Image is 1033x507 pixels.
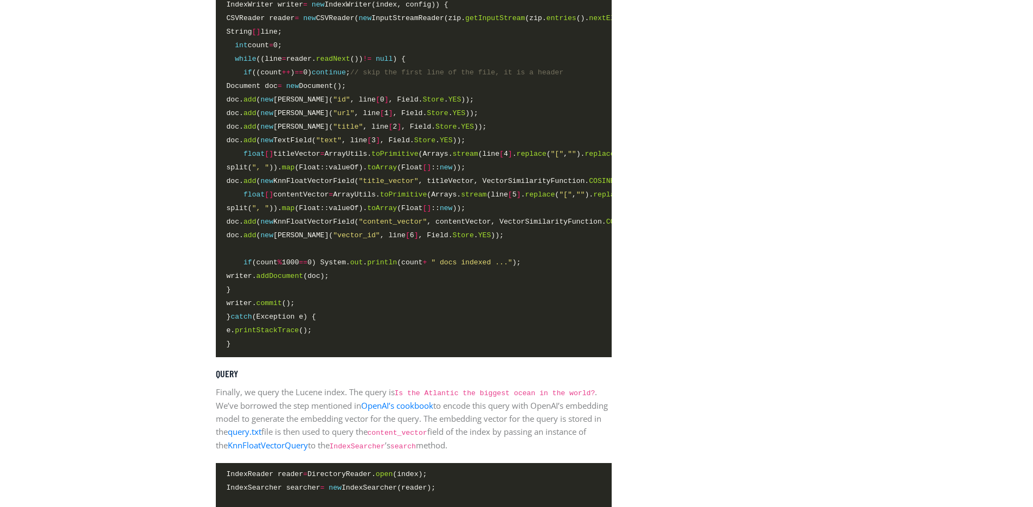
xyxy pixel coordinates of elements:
[256,272,304,280] span: addDocument
[282,163,295,172] span: map
[260,218,273,226] span: new
[361,400,433,411] a: OpenAI’s cookbook
[431,258,512,267] span: " docs indexed ..."
[243,150,265,158] span: float
[333,96,350,104] span: "id"
[243,218,256,226] span: add
[350,68,563,77] span: // skip the first line of the file, it is a header
[414,231,419,239] span: ]
[453,231,474,239] span: Store
[216,385,612,452] p: Finally, we query the Lucene index. The query is . We’ve borrowed the step mentioned in to encode...
[585,150,614,158] span: replace
[227,148,653,160] span: titleVector ArrayUtils. (Arrays. (line 4 . ( , ). ( , ).
[228,426,261,437] a: query.txt
[380,109,384,117] span: [
[435,123,457,131] span: Store
[551,150,564,158] span: "["
[243,191,265,199] span: float
[252,28,261,36] span: []
[256,299,282,307] span: commit
[448,96,461,104] span: YES
[316,136,342,144] span: "text"
[589,14,636,22] span: nextElement
[303,14,316,22] span: new
[453,150,478,158] span: stream
[422,96,444,104] span: Store
[440,204,453,212] span: new
[227,162,466,173] span: split( )). (Float::valueOf). (Float :: ));
[243,136,256,144] span: add
[235,326,299,334] span: printStackTrace
[576,191,585,199] span: ""
[380,191,427,199] span: toPrimitive
[350,258,363,267] span: out
[358,218,427,226] span: "content_vector"
[606,218,632,226] span: COSINE
[227,311,316,322] span: } (Exception e) {
[243,109,256,117] span: add
[358,14,371,22] span: new
[406,231,410,239] span: [
[227,202,466,214] span: split( )). (Float::valueOf). (Float :: ));
[227,338,231,350] span: }
[227,26,282,37] span: String line;
[227,40,282,51] span: count 0;
[227,175,628,187] span: doc. ( KnnFloatVectorField( , titleVector, VectorSimilarityFunction. ));
[367,204,397,212] span: toArray
[303,470,307,478] span: =
[330,442,385,451] code: IndexSearcher
[316,55,350,63] span: readNext
[329,484,342,492] span: new
[333,231,380,239] span: "vector_id"
[252,163,269,172] span: ", "
[367,136,371,144] span: [
[227,12,662,24] span: CSVReader reader CSVReader( InputStreamReader(zip. (zip. (). ())));
[371,150,419,158] span: toPrimitive
[227,230,504,241] span: doc. ( [PERSON_NAME]( , line 6 , Field. . ));
[559,191,572,199] span: "["
[278,82,282,90] span: =
[568,150,576,158] span: ""
[499,150,504,158] span: [
[243,231,256,239] span: add
[294,14,299,22] span: =
[265,191,273,199] span: []
[320,150,325,158] span: =
[478,231,491,239] span: YES
[243,96,256,104] span: add
[397,123,401,131] span: ]
[227,216,645,227] span: doc. ( KnnFloatVectorField( , contentVector, VectorSimilarityFunction. ));
[508,191,512,199] span: [
[227,135,466,146] span: doc. ( TextField( , line 3 , Field. . ));
[461,191,486,199] span: stream
[376,470,393,478] span: open
[265,150,273,158] span: []
[388,123,393,131] span: [
[260,96,273,104] span: new
[312,1,325,9] span: new
[320,484,325,492] span: =
[422,204,431,212] span: []
[333,123,363,131] span: "title"
[427,109,448,117] span: Store
[376,136,380,144] span: ]
[465,14,525,22] span: getInputStream
[390,442,416,451] code: search
[376,96,380,104] span: [
[260,136,273,144] span: new
[384,96,389,104] span: ]
[235,55,256,63] span: while
[227,284,231,295] span: }
[243,177,256,185] span: add
[358,177,418,185] span: "title_vector"
[227,297,295,309] span: writer. ();
[282,204,295,212] span: map
[260,177,273,185] span: new
[243,123,256,131] span: add
[422,258,427,267] span: +
[227,67,564,78] span: ((count ) 0) ;
[227,107,478,119] span: doc. ( [PERSON_NAME]( , line 1 , Field. . ));
[260,123,273,131] span: new
[517,191,521,199] span: ]
[227,257,521,268] span: (count 1000 0) System. . (count );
